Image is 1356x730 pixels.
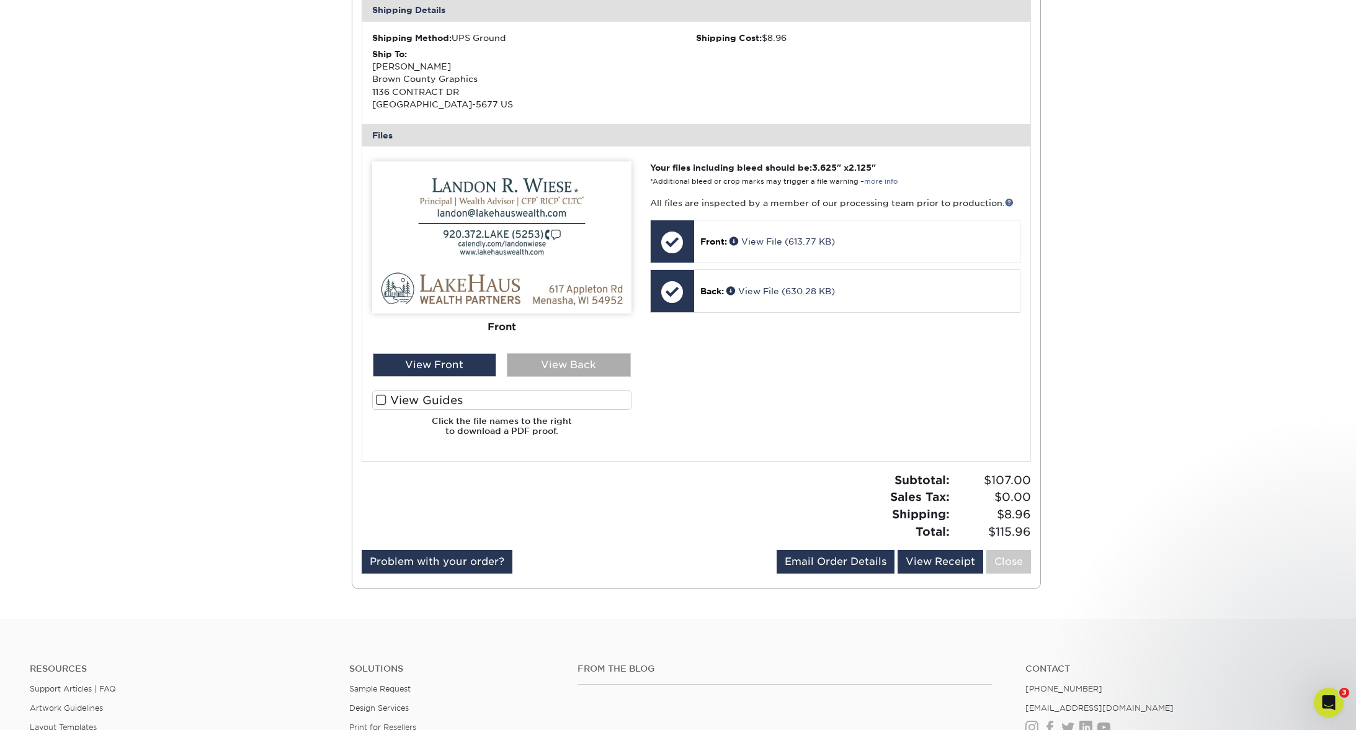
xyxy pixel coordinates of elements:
div: Files [362,124,1031,146]
strong: Your files including bleed should be: " x " [650,163,876,173]
a: Close [986,550,1031,574]
strong: Shipping Cost: [696,33,762,43]
h4: From the Blog [578,664,991,674]
a: View File (613.77 KB) [729,237,835,246]
strong: Total: [916,525,950,538]
strong: Sales Tax: [890,490,950,503]
h6: Click the file names to the right to download a PDF proof. [372,416,631,446]
p: All files are inspected by a member of our processing team prior to production. [650,197,1020,209]
strong: Subtotal: [894,473,950,487]
div: View Back [507,353,631,377]
span: $0.00 [953,489,1031,506]
a: [EMAIL_ADDRESS][DOMAIN_NAME] [1025,703,1174,713]
h4: Resources [30,664,331,674]
span: $107.00 [953,472,1031,489]
a: Contact [1025,664,1326,674]
div: $8.96 [696,32,1020,44]
span: $8.96 [953,506,1031,523]
strong: Shipping Method: [372,33,452,43]
a: Problem with your order? [362,550,512,574]
h4: Solutions [349,664,559,674]
small: *Additional bleed or crop marks may trigger a file warning – [650,178,898,186]
a: Support Articles | FAQ [30,684,116,693]
div: [PERSON_NAME] Brown County Graphics 1136 CONTRACT DR [GEOGRAPHIC_DATA]-5677 US [372,48,697,111]
a: View Receipt [898,550,983,574]
div: Front [372,313,631,341]
a: Email Order Details [777,550,894,574]
a: View File (630.28 KB) [726,286,835,296]
div: UPS Ground [372,32,697,44]
label: View Guides [372,390,631,410]
a: [PHONE_NUMBER] [1025,684,1102,693]
span: 2.125 [849,163,872,173]
strong: Ship To: [372,49,407,59]
span: $115.96 [953,523,1031,541]
div: View Front [373,353,497,377]
iframe: Intercom live chat [1314,688,1344,718]
a: more info [864,178,898,186]
span: 3.625 [812,163,837,173]
strong: Shipping: [892,507,950,521]
span: 3 [1339,688,1349,698]
a: Design Services [349,703,409,713]
span: Back: [700,286,724,296]
a: Sample Request [349,684,411,693]
span: Front: [700,237,727,246]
